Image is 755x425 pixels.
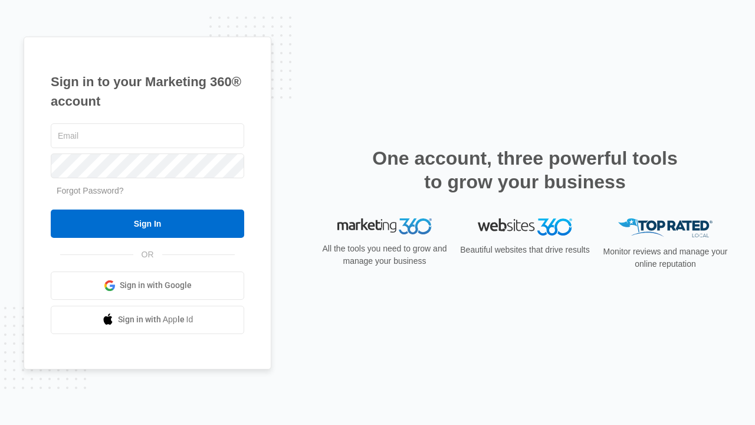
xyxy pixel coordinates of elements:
[51,123,244,148] input: Email
[51,72,244,111] h1: Sign in to your Marketing 360® account
[51,306,244,334] a: Sign in with Apple Id
[57,186,124,195] a: Forgot Password?
[478,218,572,236] img: Websites 360
[599,246,731,270] p: Monitor reviews and manage your online reputation
[51,210,244,238] input: Sign In
[319,243,451,267] p: All the tools you need to grow and manage your business
[118,313,193,326] span: Sign in with Apple Id
[337,218,432,235] img: Marketing 360
[120,279,192,292] span: Sign in with Google
[618,218,713,238] img: Top Rated Local
[133,249,162,261] span: OR
[51,272,244,300] a: Sign in with Google
[459,244,591,256] p: Beautiful websites that drive results
[369,146,681,194] h2: One account, three powerful tools to grow your business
